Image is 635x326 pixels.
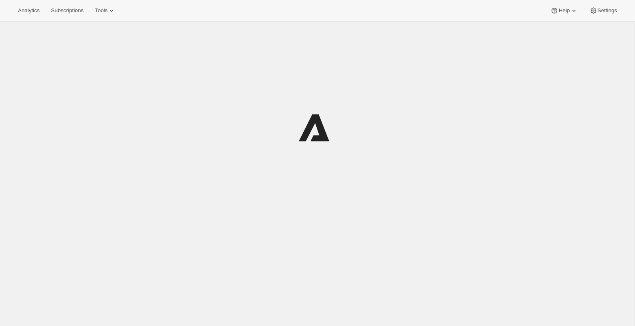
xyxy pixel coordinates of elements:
span: Help [558,7,569,14]
span: Subscriptions [51,7,83,14]
button: Help [545,5,582,16]
span: Settings [598,7,617,14]
span: Tools [95,7,107,14]
button: Settings [585,5,622,16]
span: Analytics [18,7,39,14]
button: Tools [90,5,120,16]
button: Analytics [13,5,44,16]
button: Subscriptions [46,5,88,16]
